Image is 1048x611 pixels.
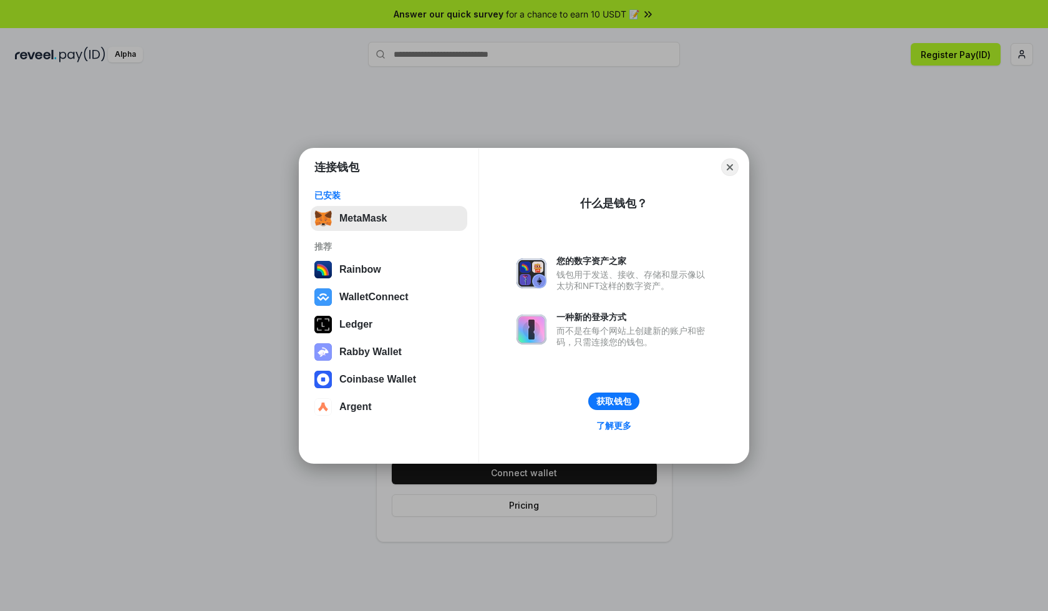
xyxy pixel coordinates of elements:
[314,210,332,227] img: svg+xml,%3Csvg%20fill%3D%22none%22%20height%3D%2233%22%20viewBox%3D%220%200%2035%2033%22%20width%...
[556,311,711,323] div: 一种新的登录方式
[314,343,332,361] img: svg+xml,%3Csvg%20xmlns%3D%22http%3A%2F%2Fwww.w3.org%2F2000%2Fsvg%22%20fill%3D%22none%22%20viewBox...
[589,418,639,434] a: 了解更多
[311,340,467,364] button: Rabby Wallet
[517,258,546,288] img: svg+xml,%3Csvg%20xmlns%3D%22http%3A%2F%2Fwww.w3.org%2F2000%2Fsvg%22%20fill%3D%22none%22%20viewBox...
[556,325,711,348] div: 而不是在每个网站上创建新的账户和密码，只需连接您的钱包。
[339,291,409,303] div: WalletConnect
[314,160,359,175] h1: 连接钱包
[311,394,467,419] button: Argent
[556,269,711,291] div: 钱包用于发送、接收、存储和显示像以太坊和NFT这样的数字资产。
[314,316,332,333] img: svg+xml,%3Csvg%20xmlns%3D%22http%3A%2F%2Fwww.w3.org%2F2000%2Fsvg%22%20width%3D%2228%22%20height%3...
[339,346,402,358] div: Rabby Wallet
[314,190,463,201] div: 已安装
[314,371,332,388] img: svg+xml,%3Csvg%20width%3D%2228%22%20height%3D%2228%22%20viewBox%3D%220%200%2028%2028%22%20fill%3D...
[517,315,546,345] img: svg+xml,%3Csvg%20xmlns%3D%22http%3A%2F%2Fwww.w3.org%2F2000%2Fsvg%22%20fill%3D%22none%22%20viewBox...
[596,396,631,407] div: 获取钱包
[339,374,416,385] div: Coinbase Wallet
[311,206,467,231] button: MetaMask
[314,241,463,252] div: 推荐
[314,261,332,278] img: svg+xml,%3Csvg%20width%3D%22120%22%20height%3D%22120%22%20viewBox%3D%220%200%20120%20120%22%20fil...
[311,367,467,392] button: Coinbase Wallet
[556,255,711,266] div: 您的数字资产之家
[311,312,467,337] button: Ledger
[339,401,372,413] div: Argent
[339,319,372,330] div: Ledger
[314,288,332,306] img: svg+xml,%3Csvg%20width%3D%2228%22%20height%3D%2228%22%20viewBox%3D%220%200%2028%2028%22%20fill%3D...
[596,420,631,431] div: 了解更多
[721,159,739,176] button: Close
[314,398,332,416] img: svg+xml,%3Csvg%20width%3D%2228%22%20height%3D%2228%22%20viewBox%3D%220%200%2028%2028%22%20fill%3D...
[339,264,381,275] div: Rainbow
[311,257,467,282] button: Rainbow
[311,285,467,310] button: WalletConnect
[588,393,639,410] button: 获取钱包
[580,196,648,211] div: 什么是钱包？
[339,213,387,224] div: MetaMask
